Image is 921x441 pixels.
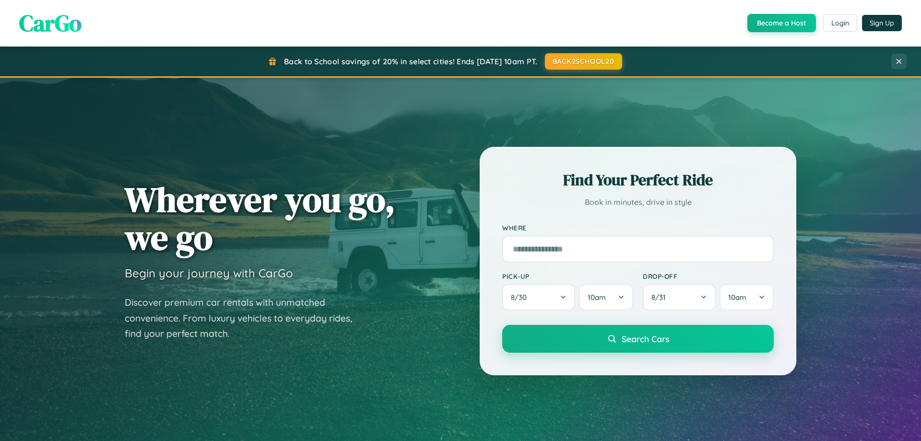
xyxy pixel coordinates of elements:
button: BACK2SCHOOL20 [545,53,622,70]
label: Pick-up [502,272,633,280]
span: CarGo [19,7,82,39]
button: Search Cars [502,325,774,353]
span: Back to School savings of 20% in select cities! Ends [DATE] 10am PT. [284,57,537,66]
span: Search Cars [622,334,669,344]
h3: Begin your journey with CarGo [125,266,293,280]
span: 8 / 31 [651,293,671,302]
h2: Find Your Perfect Ride [502,169,774,191]
p: Discover premium car rentals with unmatched convenience. From luxury vehicles to everyday rides, ... [125,295,365,342]
button: 10am [579,284,633,310]
button: Sign Up [862,15,902,31]
button: Login [823,14,857,32]
p: Book in minutes, drive in style [502,195,774,209]
label: Drop-off [643,272,774,280]
label: Where [502,224,774,232]
h1: Wherever you go, we go [125,180,395,256]
button: 8/31 [643,284,716,310]
button: Become a Host [747,14,816,32]
span: 10am [728,293,746,302]
button: 8/30 [502,284,575,310]
span: 8 / 30 [511,293,531,302]
span: 10am [588,293,606,302]
button: 10am [720,284,774,310]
